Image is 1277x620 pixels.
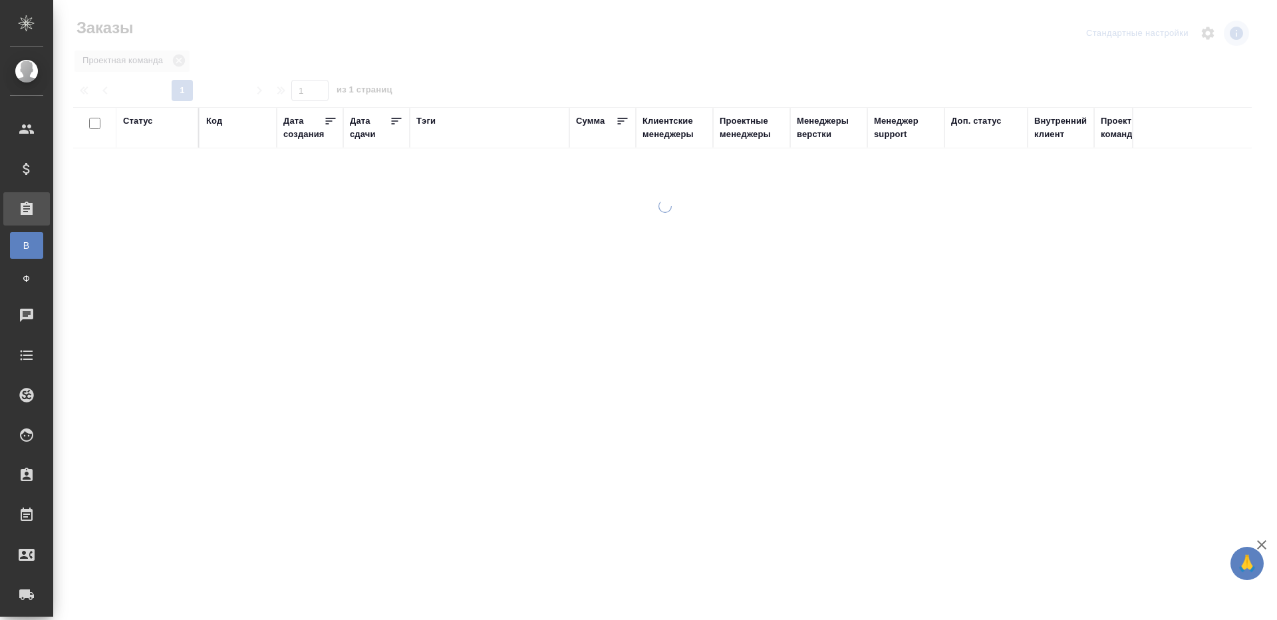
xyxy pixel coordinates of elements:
[10,265,43,292] a: Ф
[1101,114,1165,141] div: Проектная команда
[720,114,783,141] div: Проектные менеджеры
[1230,547,1264,580] button: 🙏
[642,114,706,141] div: Клиентские менеджеры
[350,114,390,141] div: Дата сдачи
[576,114,605,128] div: Сумма
[874,114,938,141] div: Менеджер support
[951,114,1002,128] div: Доп. статус
[17,239,37,252] span: В
[1034,114,1087,141] div: Внутренний клиент
[416,114,436,128] div: Тэги
[123,114,153,128] div: Статус
[1236,549,1258,577] span: 🙏
[283,114,324,141] div: Дата создания
[10,232,43,259] a: В
[17,272,37,285] span: Ф
[797,114,861,141] div: Менеджеры верстки
[206,114,222,128] div: Код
